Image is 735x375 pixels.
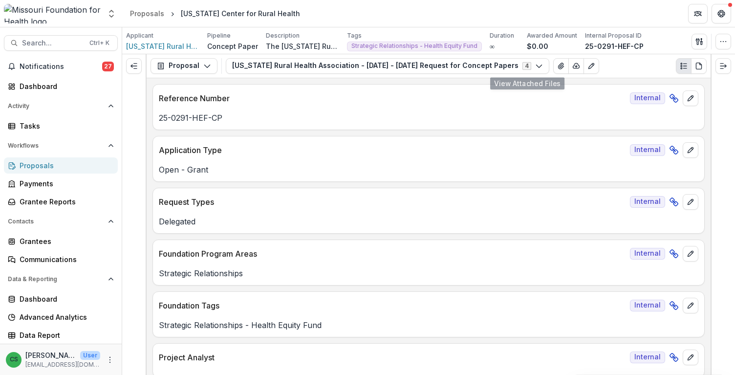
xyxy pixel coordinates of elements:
div: Advanced Analytics [20,312,110,322]
p: 25-0291-HEF-CP [159,112,698,124]
span: Internal [630,352,665,363]
span: Internal [630,196,665,208]
a: Advanced Analytics [4,309,118,325]
div: Tasks [20,121,110,131]
a: Data Report [4,327,118,343]
div: Proposals [130,8,164,19]
button: Open Workflows [4,138,118,154]
p: Description [266,31,300,40]
p: Application Type [159,144,626,156]
button: Get Help [712,4,731,23]
span: Search... [22,39,84,47]
span: Data & Reporting [8,276,104,283]
button: Partners [688,4,708,23]
button: Notifications27 [4,59,118,74]
p: Reference Number [159,92,626,104]
p: Pipeline [207,31,231,40]
span: Notifications [20,63,102,71]
button: Open Contacts [4,214,118,229]
p: Awarded Amount [527,31,577,40]
a: Grantees [4,233,118,249]
p: Foundation Tags [159,300,626,311]
button: PDF view [691,58,707,74]
p: Applicant [126,31,153,40]
nav: breadcrumb [126,6,304,21]
p: [EMAIL_ADDRESS][DOMAIN_NAME] [25,360,100,369]
p: $0.00 [527,41,548,51]
div: Grantees [20,236,110,246]
span: Contacts [8,218,104,225]
p: Concept Paper [207,41,258,51]
a: [US_STATE] Rural Health Association [126,41,199,51]
button: More [104,354,116,366]
img: Missouri Foundation for Health logo [4,4,101,23]
div: Dashboard [20,81,110,91]
p: Strategic Relationships [159,267,698,279]
div: Payments [20,178,110,189]
button: Proposal [151,58,217,74]
button: edit [683,298,698,313]
p: Project Analyst [159,352,626,363]
button: Open entity switcher [105,4,118,23]
p: ∞ [490,41,495,51]
button: Open Data & Reporting [4,271,118,287]
button: [US_STATE] Rural Health Association - [DATE] - [DATE] Request for Concept Papers4 [226,58,549,74]
a: Proposals [4,157,118,174]
button: Search... [4,35,118,51]
button: edit [683,142,698,158]
div: Ctrl + K [87,38,111,48]
p: The [US_STATE] Rural Health Association (MRHA) proposes the creation of the [US_STATE] Center for... [266,41,339,51]
p: 25-0291-HEF-CP [585,41,644,51]
div: Grantee Reports [20,197,110,207]
span: Internal [630,144,665,156]
span: Internal [630,300,665,311]
button: edit [683,90,698,106]
p: Duration [490,31,514,40]
p: User [80,351,100,360]
div: Proposals [20,160,110,171]
a: Dashboard [4,291,118,307]
a: Proposals [126,6,168,21]
p: Foundation Program Areas [159,248,626,260]
span: Activity [8,103,104,110]
div: Dashboard [20,294,110,304]
button: edit [683,194,698,210]
button: Expand right [715,58,731,74]
button: edit [683,350,698,365]
button: View Attached Files [553,58,569,74]
button: Plaintext view [676,58,692,74]
div: Communications [20,254,110,265]
p: [PERSON_NAME] [25,350,76,360]
a: Payments [4,176,118,192]
span: Internal [630,92,665,104]
a: Tasks [4,118,118,134]
button: Edit as form [584,58,599,74]
button: edit [683,246,698,262]
span: 27 [102,62,114,71]
p: Strategic Relationships - Health Equity Fund [159,319,698,331]
div: Chase Shiflet [10,356,18,363]
p: Tags [347,31,362,40]
p: Internal Proposal ID [585,31,642,40]
a: Grantee Reports [4,194,118,210]
p: Open - Grant [159,164,698,176]
span: Internal [630,248,665,260]
span: Strategic Relationships - Health Equity Fund [351,43,477,49]
button: Expand left [126,58,142,74]
div: Data Report [20,330,110,340]
div: [US_STATE] Center for Rural Health [181,8,300,19]
span: Workflows [8,142,104,149]
p: Request Types [159,196,626,208]
a: Dashboard [4,78,118,94]
p: Delegated [159,216,698,227]
button: Open Activity [4,98,118,114]
a: Communications [4,251,118,267]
